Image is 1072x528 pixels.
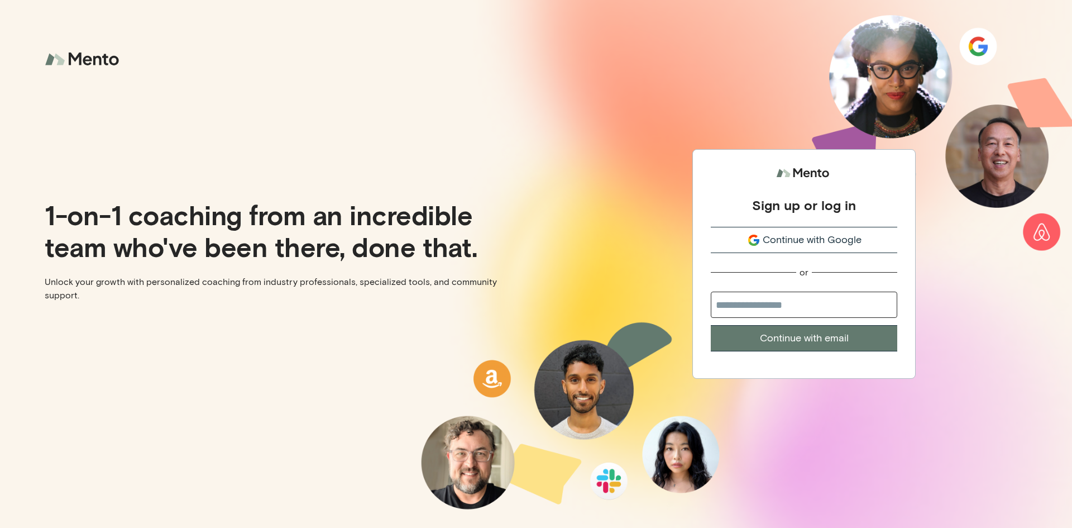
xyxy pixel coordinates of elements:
span: Continue with Google [763,232,862,248]
button: Continue with Google [711,227,897,253]
button: Continue with email [711,325,897,351]
div: or [800,267,808,278]
p: 1-on-1 coaching from an incredible team who've been there, done that. [45,199,527,261]
p: Unlock your growth with personalized coaching from industry professionals, specialized tools, and... [45,275,527,302]
img: logo.svg [776,163,832,184]
img: logo [45,45,123,74]
div: Sign up or log in [752,197,856,213]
